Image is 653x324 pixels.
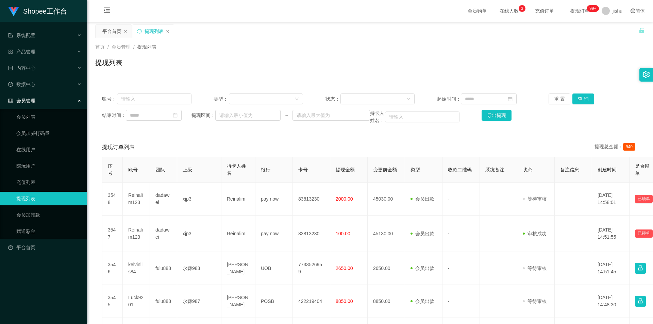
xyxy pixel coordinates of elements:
span: 充值订单 [532,8,557,13]
span: 会员出款 [411,266,434,271]
div: 提现列表 [145,25,164,38]
a: 提现列表 [16,192,82,205]
span: 会员管理 [8,98,35,103]
span: 8850.00 [336,299,353,304]
a: 在线用户 [16,143,82,156]
td: 3548 [102,183,123,216]
td: pay now [255,183,293,216]
button: 查 询 [572,93,594,104]
a: Shopee工作台 [8,8,67,14]
span: 内容中心 [8,65,35,71]
span: 产品管理 [8,49,35,54]
a: 会员加减打码量 [16,126,82,140]
span: 团队 [155,167,165,172]
i: 图标: down [406,97,411,102]
td: [DATE] 14:48:30 [592,285,630,318]
span: 银行 [261,167,270,172]
td: Reinalim [221,183,255,216]
a: 会员加扣款 [16,208,82,222]
button: 导出提现 [482,110,512,121]
i: 图标: calendar [173,113,178,118]
i: 图标: table [8,98,13,103]
input: 请输入最大值为 [292,110,370,121]
td: dadawei [150,216,177,252]
div: 提现总金额： [595,143,638,151]
i: 图标: close [123,30,128,34]
td: 3546 [102,252,123,285]
span: 状态 [523,167,532,172]
span: 提现金额 [336,167,355,172]
span: 等待审核 [523,196,547,202]
td: 7733526959 [293,252,330,285]
td: Reinalim123 [123,216,150,252]
span: 首页 [95,44,105,50]
td: [PERSON_NAME] [221,285,255,318]
span: 数据中心 [8,82,35,87]
input: 请输入 [117,93,191,104]
span: 上级 [183,167,192,172]
a: 赠送彩金 [16,224,82,238]
sup: 221 [587,5,599,12]
span: 等待审核 [523,266,547,271]
td: xjp3 [177,183,221,216]
i: 图标: appstore-o [8,49,13,54]
span: 类型 [411,167,420,172]
span: ~ [281,112,292,119]
span: 起始时间： [437,96,461,103]
span: 账号 [128,167,138,172]
td: [DATE] 14:58:01 [592,183,630,216]
td: dadawei [150,183,177,216]
td: UOB [255,252,293,285]
button: 重 置 [549,93,570,104]
a: 图标: dashboard平台首页 [8,241,82,254]
span: 状态： [325,96,341,103]
td: 2650.00 [368,252,405,285]
i: 图标: close [166,30,170,34]
button: 已锁单 [635,195,653,203]
span: 持卡人姓名： [370,110,385,124]
td: 永赚983 [177,252,221,285]
span: 是否锁单 [635,163,649,176]
td: fulu888 [150,285,177,318]
img: logo.9652507e.png [8,7,19,16]
span: 创建时间 [598,167,617,172]
span: 系统备注 [485,167,504,172]
h1: Shopee工作台 [23,0,67,22]
td: [PERSON_NAME] [221,252,255,285]
h1: 提现列表 [95,57,122,68]
i: 图标: menu-fold [95,0,118,22]
span: 提现列表 [137,44,156,50]
span: 会员出款 [411,299,434,304]
td: Luck9201 [123,285,150,318]
i: 图标: sync [137,29,142,34]
sup: 3 [519,5,525,12]
span: 940 [623,143,635,151]
td: Reinalim [221,216,255,252]
span: - [448,299,450,304]
td: 83813230 [293,216,330,252]
span: 变更前金额 [373,167,397,172]
div: 平台首页 [102,25,121,38]
span: - [448,231,450,236]
span: / [107,44,109,50]
i: 图标: calendar [508,97,513,101]
span: - [448,266,450,271]
p: 3 [521,5,523,12]
a: 充值列表 [16,175,82,189]
td: 45030.00 [368,183,405,216]
span: 账号： [102,96,117,103]
a: 会员列表 [16,110,82,124]
td: 83813230 [293,183,330,216]
span: 卡号 [298,167,308,172]
td: 8850.00 [368,285,405,318]
span: 系统配置 [8,33,35,38]
td: 45130.00 [368,216,405,252]
span: 会员出款 [411,231,434,236]
span: 持卡人姓名 [227,163,246,176]
button: 图标: lock [635,263,646,274]
span: 结束时间： [102,112,126,119]
span: / [133,44,135,50]
i: 图标: setting [642,71,650,78]
td: kelvinlls84 [123,252,150,285]
i: 图标: profile [8,66,13,70]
